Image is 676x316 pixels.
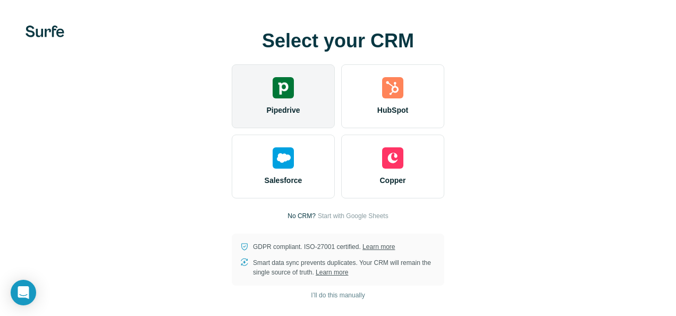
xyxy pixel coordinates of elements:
button: I’ll do this manually [303,287,372,303]
img: copper's logo [382,147,403,169]
span: HubSpot [377,105,408,115]
span: I’ll do this manually [311,290,365,300]
a: Learn more [362,243,395,251]
span: Salesforce [265,175,302,186]
p: No CRM? [288,211,316,221]
div: Open Intercom Messenger [11,280,36,305]
p: GDPR compliant. ISO-27001 certified. [253,242,395,252]
img: Surfe's logo [26,26,64,37]
button: Start with Google Sheets [318,211,388,221]
span: Pipedrive [266,105,300,115]
img: hubspot's logo [382,77,403,98]
h1: Select your CRM [232,30,444,52]
img: salesforce's logo [273,147,294,169]
span: Copper [380,175,406,186]
a: Learn more [316,269,348,276]
p: Smart data sync prevents duplicates. Your CRM will remain the single source of truth. [253,258,436,277]
img: pipedrive's logo [273,77,294,98]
